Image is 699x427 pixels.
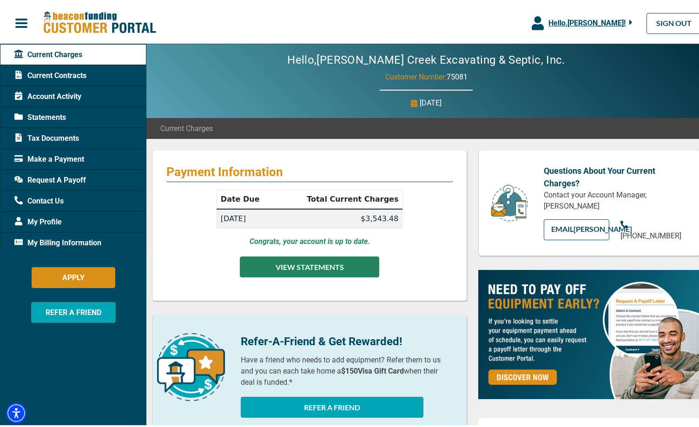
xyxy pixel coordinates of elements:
[276,207,402,226] td: $3,543.48
[166,162,453,177] p: Payment Information
[160,121,213,132] span: Current Charges
[620,229,681,238] span: [PHONE_NUMBER]
[385,70,447,79] span: Customer Number:
[250,234,370,245] p: Congrats, your account is up to date.
[14,110,66,121] span: Statements
[548,16,626,25] span: Hello, [PERSON_NAME] !
[14,131,79,142] span: Tax Documents
[14,89,81,100] span: Account Activity
[241,331,453,348] p: Refer-A-Friend & Get Rewarded!
[157,331,225,399] img: refer-a-friend-icon.png
[447,70,468,79] span: 75081
[341,364,404,373] b: $150 Visa Gift Card
[276,188,402,207] th: Total Current Charges
[31,300,116,321] button: REFER A FRIEND
[544,217,609,238] a: EMAIL[PERSON_NAME]
[14,214,62,225] span: My Profile
[14,151,84,163] span: Make a Payment
[14,172,86,184] span: Request A Payoff
[241,352,453,386] p: Have a friend who needs to add equipment? Refer them to us and you can each take home a when thei...
[544,187,686,210] p: Contact your Account Manager, [PERSON_NAME]
[620,217,686,239] a: [PHONE_NUMBER]
[14,47,82,58] span: Current Charges
[217,207,276,226] td: [DATE]
[14,193,64,204] span: Contact Us
[420,95,442,106] p: [DATE]
[488,182,530,220] img: customer-service.png
[240,254,379,275] button: VIEW STATEMENTS
[14,68,86,79] span: Current Contracts
[32,265,115,286] button: APPLY
[259,51,593,65] h2: Hello, [PERSON_NAME] Creek Excavating & Septic, Inc.
[43,9,156,33] img: Beacon Funding Customer Portal Logo
[217,188,276,207] th: Date Due
[544,162,686,187] p: Questions About Your Current Charges?
[14,235,101,246] span: My Billing Information
[6,401,26,421] div: Accessibility Menu
[241,394,423,415] button: REFER A FRIEND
